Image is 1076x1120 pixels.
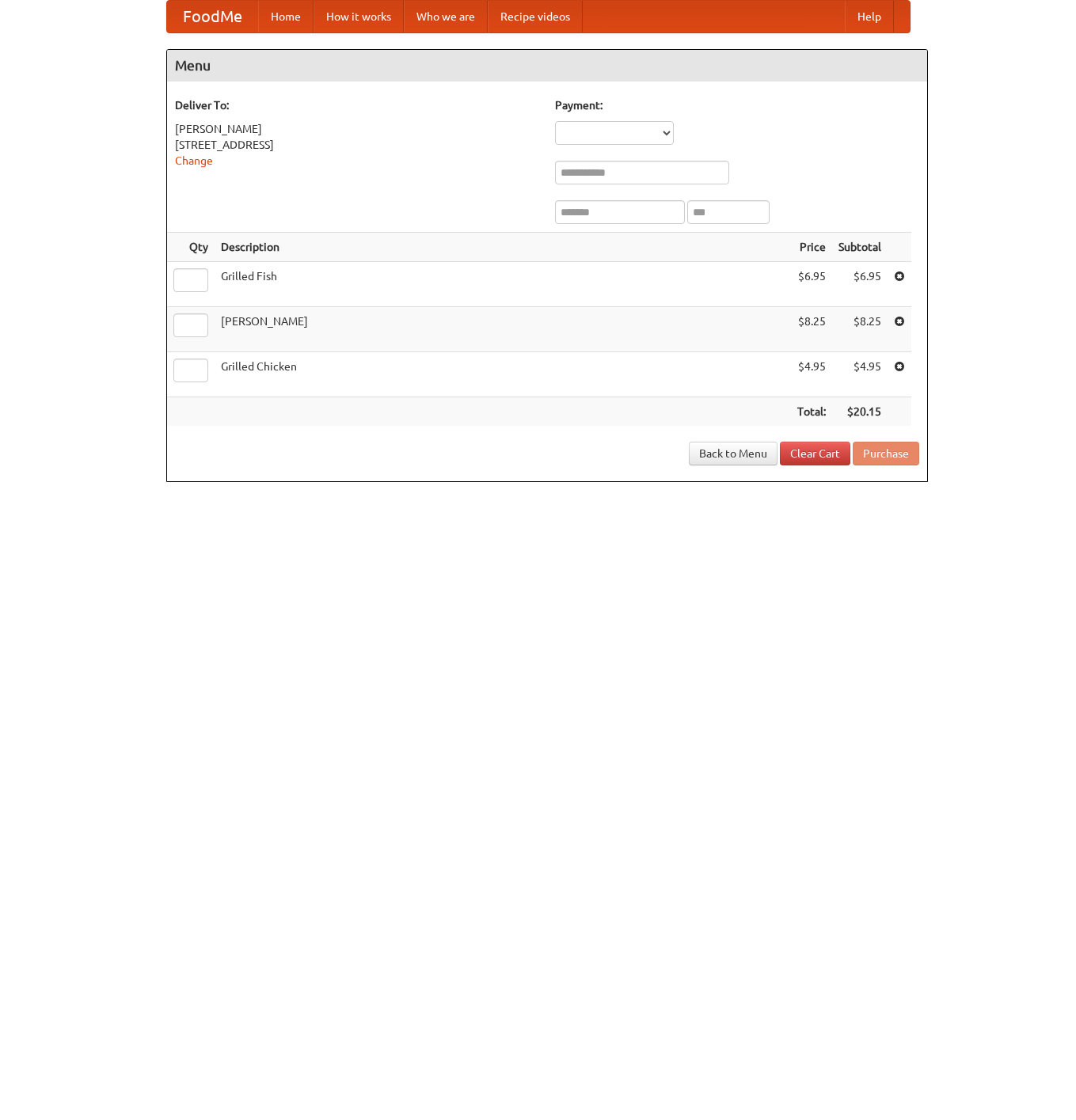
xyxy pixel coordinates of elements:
[488,1,583,32] a: Recipe videos
[175,154,213,167] a: Change
[215,262,791,307] td: Grilled Fish
[167,233,215,262] th: Qty
[215,307,791,352] td: [PERSON_NAME]
[791,233,832,262] th: Price
[845,1,894,32] a: Help
[175,121,539,137] div: [PERSON_NAME]
[832,307,888,352] td: $8.25
[780,442,850,465] a: Clear Cart
[167,1,258,32] a: FoodMe
[832,352,888,397] td: $4.95
[791,352,832,397] td: $4.95
[314,1,404,32] a: How it works
[215,233,791,262] th: Description
[853,442,919,465] button: Purchase
[175,137,539,153] div: [STREET_ADDRESS]
[832,233,888,262] th: Subtotal
[215,352,791,397] td: Grilled Chicken
[791,262,832,307] td: $6.95
[791,307,832,352] td: $8.25
[791,397,832,427] th: Total:
[689,442,778,465] a: Back to Menu
[404,1,488,32] a: Who we are
[555,97,919,113] h5: Payment:
[832,262,888,307] td: $6.95
[175,97,539,113] h5: Deliver To:
[832,397,888,427] th: $20.15
[258,1,314,32] a: Home
[167,50,927,82] h4: Menu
